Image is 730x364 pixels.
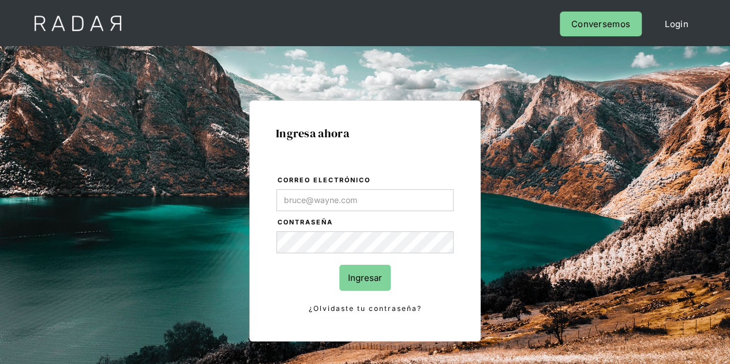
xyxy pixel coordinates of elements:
[560,12,642,36] a: Conversemos
[276,127,454,140] h1: Ingresa ahora
[339,265,391,291] input: Ingresar
[276,174,454,315] form: Login Form
[653,12,700,36] a: Login
[276,189,454,211] input: bruce@wayne.com
[278,175,454,186] label: Correo electrónico
[276,302,454,315] a: ¿Olvidaste tu contraseña?
[278,217,454,228] label: Contraseña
